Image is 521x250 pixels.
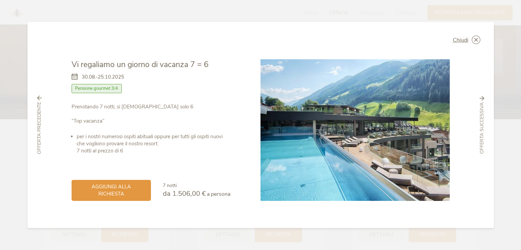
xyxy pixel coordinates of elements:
span: Pensione gourmet 3/4 [72,84,122,93]
span: da 1.506,00 € [163,189,206,198]
span: a persona [207,190,230,198]
span: 30.08.-25.10.2025 [82,74,124,81]
span: aggiungi alla richiesta [78,183,144,197]
span: Offerta successiva [479,102,485,154]
img: Vi regaliamo un giorno di vacanza 7 = 6 [260,59,450,201]
span: 7 notti [163,182,177,189]
span: Offerta precedente [36,102,43,154]
span: Chiudi [453,37,468,43]
p: Prenotando 7 notti, si [DEMOGRAPHIC_DATA] solo 6 [72,103,230,125]
span: Vi regaliamo un giorno di vacanza 7 = 6 [72,59,209,70]
strong: “Top vacanza” [72,118,104,124]
li: per i nostri numerosi ospiti abituali oppure per tutti gli ospiti nuovi che vogliono provare il n... [77,133,230,154]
